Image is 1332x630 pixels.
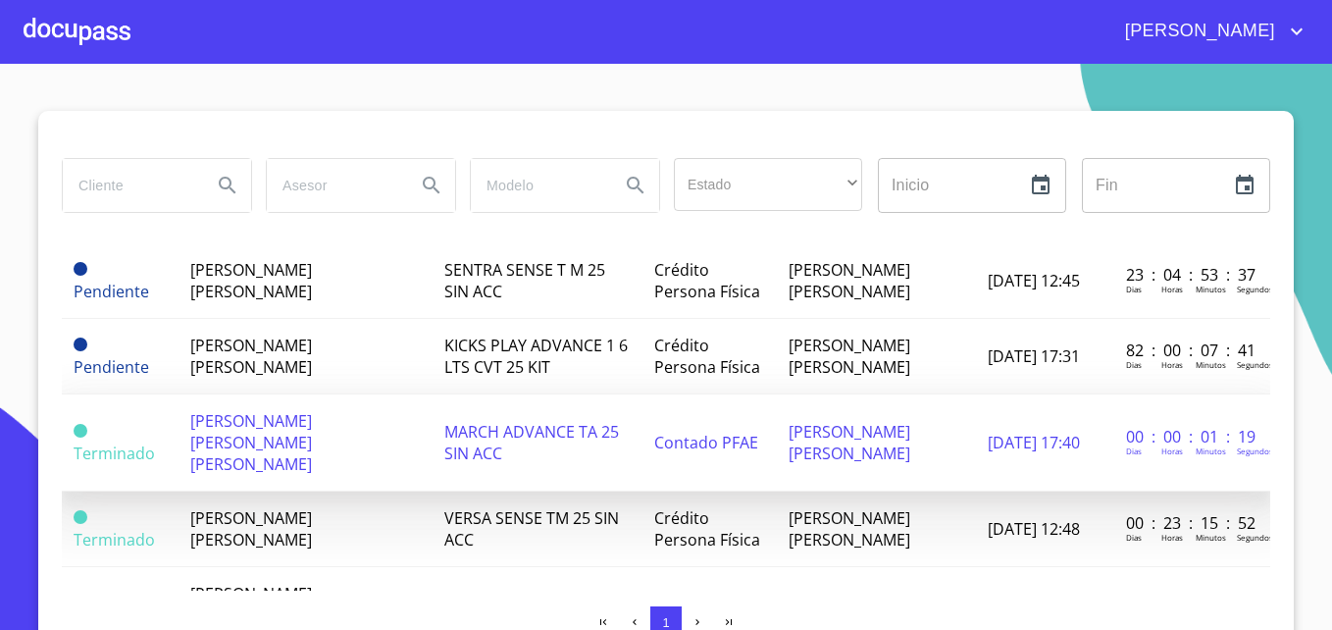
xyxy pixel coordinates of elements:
p: Dias [1126,532,1142,543]
span: [PERSON_NAME] [PERSON_NAME] [789,335,910,378]
p: Horas [1161,359,1183,370]
span: Pendiente [74,338,87,351]
span: Terminado [74,424,87,438]
span: KICKS PLAY ADVANCE 1 6 LTS CVT 25 KIT [444,335,628,378]
span: Contado PFAE [654,432,758,453]
span: Pendiente [74,281,149,302]
span: Terminado [74,529,155,551]
span: Terminado [74,510,87,524]
p: Dias [1126,359,1142,370]
span: [PERSON_NAME] [1110,16,1285,47]
p: Horas [1161,532,1183,543]
span: Crédito Persona Física [654,335,760,378]
p: 00 : 00 : 01 : 19 [1126,426,1258,447]
p: Dias [1126,446,1142,456]
p: Minutos [1196,446,1226,456]
p: Horas [1161,284,1183,294]
span: [PERSON_NAME] [PERSON_NAME] [190,507,312,551]
button: account of current user [1110,16,1308,47]
p: Dias [1126,284,1142,294]
div: ​ [674,158,862,211]
span: [DATE] 12:48 [988,518,1080,540]
span: 1 [662,615,669,630]
p: Minutos [1196,532,1226,543]
input: search [267,159,400,212]
span: Crédito Persona Física [654,507,760,551]
span: MARCH ADVANCE TA 25 SIN ACC [444,421,619,464]
span: [DATE] 17:31 [988,345,1080,367]
span: [PERSON_NAME] [PERSON_NAME] [PERSON_NAME] [190,410,312,475]
span: Crédito Persona Física [654,259,760,302]
p: Minutos [1196,284,1226,294]
button: Search [612,162,659,209]
span: Terminado [74,443,155,464]
span: SENTRA SENSE T M 25 SIN ACC [444,259,605,302]
button: Search [408,162,455,209]
p: 23 : 04 : 53 : 37 [1126,264,1258,286]
input: search [63,159,196,212]
p: Segundos [1237,446,1273,456]
p: 00 : 23 : 15 : 52 [1126,512,1258,534]
button: Search [204,162,251,209]
span: Pendiente [74,262,87,276]
span: [PERSON_NAME] [PERSON_NAME] [190,259,312,302]
input: search [471,159,604,212]
p: 82 : 00 : 07 : 41 [1126,340,1258,361]
span: [PERSON_NAME] [PERSON_NAME] [789,259,910,302]
p: Minutos [1196,359,1226,370]
span: [DATE] 12:45 [988,270,1080,291]
span: [PERSON_NAME] [PERSON_NAME] [190,335,312,378]
span: VERSA SENSE TM 25 SIN ACC [444,507,619,551]
span: Pendiente [74,356,149,378]
p: Segundos [1237,532,1273,543]
p: Segundos [1237,284,1273,294]
span: [PERSON_NAME] [PERSON_NAME] [789,421,910,464]
span: [PERSON_NAME] [PERSON_NAME] [789,507,910,551]
p: Horas [1161,446,1183,456]
span: [DATE] 17:40 [988,432,1080,453]
p: Segundos [1237,359,1273,370]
